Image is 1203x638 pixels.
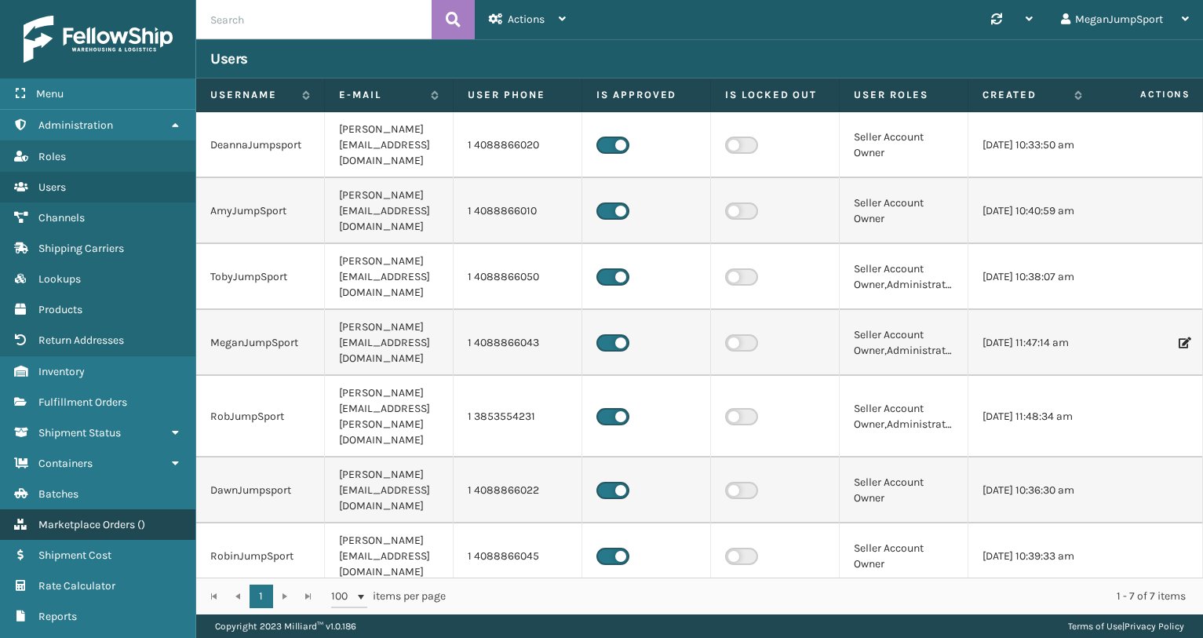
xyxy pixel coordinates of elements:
span: Shipping Carriers [38,242,124,255]
td: Seller Account Owner [840,112,968,178]
label: User Roles [854,88,953,102]
label: User phone [468,88,567,102]
td: Seller Account Owner [840,523,968,589]
span: Roles [38,150,66,163]
td: [DATE] 10:36:30 am [968,458,1097,523]
td: [PERSON_NAME][EMAIL_ADDRESS][DOMAIN_NAME] [325,310,454,376]
td: [DATE] 10:39:33 am [968,523,1097,589]
td: [DATE] 11:47:14 am [968,310,1097,376]
span: Lookups [38,272,81,286]
a: 1 [250,585,273,608]
i: Edit [1179,337,1188,348]
span: Rate Calculator [38,579,115,592]
span: Actions [508,13,545,26]
td: [PERSON_NAME][EMAIL_ADDRESS][DOMAIN_NAME] [325,178,454,244]
td: Seller Account Owner [840,178,968,244]
span: Channels [38,211,85,224]
span: Fulfillment Orders [38,396,127,409]
label: Created [982,88,1066,102]
span: Reports [38,610,77,623]
td: AmyJumpSport [196,178,325,244]
span: Shipment Status [38,426,121,439]
td: [DATE] 10:38:07 am [968,244,1097,310]
span: Menu [36,87,64,100]
td: [DATE] 10:33:50 am [968,112,1097,178]
td: RobJumpSport [196,376,325,458]
span: Return Addresses [38,334,124,347]
label: Username [210,88,294,102]
td: 1 4088866045 [454,523,582,589]
td: Seller Account Owner [840,458,968,523]
td: 1 4088866022 [454,458,582,523]
div: 1 - 7 of 7 items [468,589,1186,604]
td: [DATE] 10:40:59 am [968,178,1097,244]
span: Actions [1091,82,1200,108]
span: Marketplace Orders [38,518,135,531]
span: ( ) [137,518,145,531]
td: 1 4088866010 [454,178,582,244]
td: 1 3853554231 [454,376,582,458]
span: Users [38,180,66,194]
td: [DATE] 11:48:34 am [968,376,1097,458]
td: Seller Account Owner,Administrators [840,376,968,458]
label: Is Approved [596,88,696,102]
td: DeannaJumpsport [196,112,325,178]
td: [PERSON_NAME][EMAIL_ADDRESS][PERSON_NAME][DOMAIN_NAME] [325,376,454,458]
div: | [1068,614,1184,638]
span: Products [38,303,82,316]
td: [PERSON_NAME][EMAIL_ADDRESS][DOMAIN_NAME] [325,458,454,523]
span: Inventory [38,365,85,378]
td: Seller Account Owner,Administrators [840,244,968,310]
td: Seller Account Owner,Administrators [840,310,968,376]
a: Privacy Policy [1125,621,1184,632]
td: [PERSON_NAME][EMAIL_ADDRESS][DOMAIN_NAME] [325,523,454,589]
span: Administration [38,118,113,132]
span: Containers [38,457,93,470]
td: TobyJumpSport [196,244,325,310]
td: [PERSON_NAME][EMAIL_ADDRESS][DOMAIN_NAME] [325,244,454,310]
img: logo [24,16,173,63]
a: Terms of Use [1068,621,1122,632]
td: [PERSON_NAME][EMAIL_ADDRESS][DOMAIN_NAME] [325,112,454,178]
td: 1 4088866020 [454,112,582,178]
label: E-mail [339,88,423,102]
td: 1 4088866043 [454,310,582,376]
span: Batches [38,487,78,501]
td: 1 4088866050 [454,244,582,310]
td: RobinJumpSport [196,523,325,589]
span: items per page [331,585,446,608]
p: Copyright 2023 Milliard™ v 1.0.186 [215,614,356,638]
label: Is Locked Out [725,88,825,102]
span: Shipment Cost [38,549,111,562]
span: 100 [331,589,355,604]
td: MeganJumpSport [196,310,325,376]
td: DawnJumpsport [196,458,325,523]
h3: Users [210,49,248,68]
